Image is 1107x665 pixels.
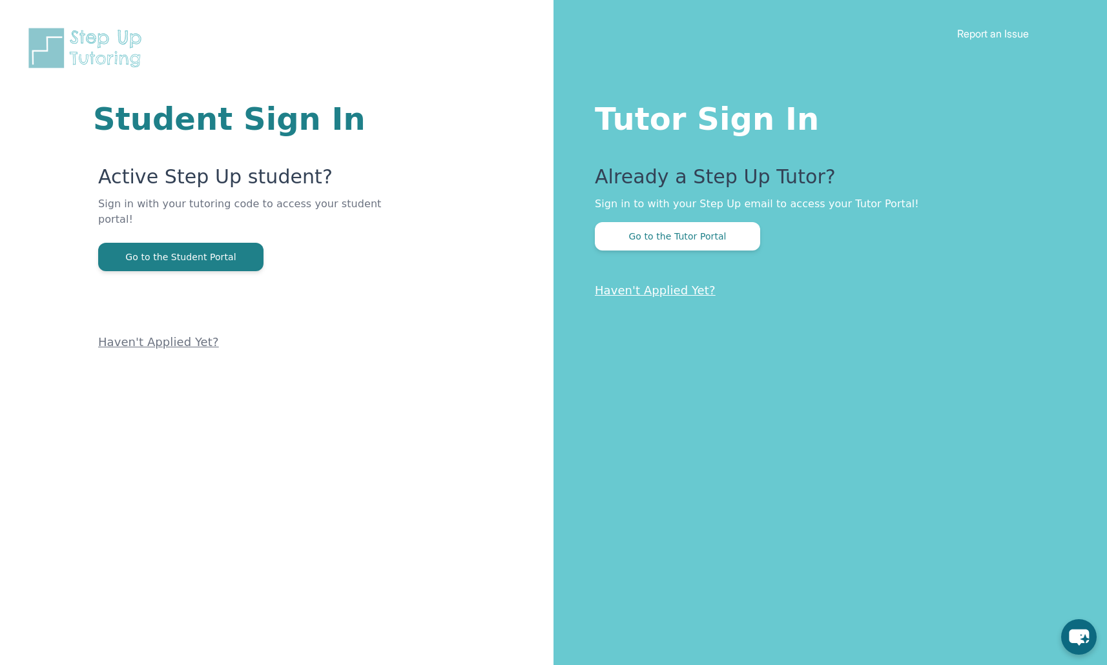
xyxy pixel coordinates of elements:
[98,196,398,243] p: Sign in with your tutoring code to access your student portal!
[595,283,716,297] a: Haven't Applied Yet?
[98,243,264,271] button: Go to the Student Portal
[595,196,1055,212] p: Sign in to with your Step Up email to access your Tutor Portal!
[98,165,398,196] p: Active Step Up student?
[595,222,760,251] button: Go to the Tutor Portal
[98,335,219,349] a: Haven't Applied Yet?
[957,27,1029,40] a: Report an Issue
[26,26,150,70] img: Step Up Tutoring horizontal logo
[1061,619,1097,655] button: chat-button
[98,251,264,263] a: Go to the Student Portal
[595,230,760,242] a: Go to the Tutor Portal
[595,165,1055,196] p: Already a Step Up Tutor?
[595,98,1055,134] h1: Tutor Sign In
[93,103,398,134] h1: Student Sign In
